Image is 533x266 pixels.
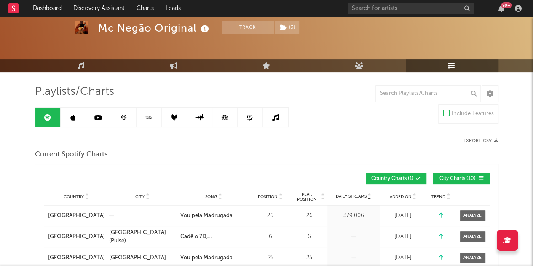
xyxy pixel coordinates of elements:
input: Search Playlists/Charts [375,85,481,102]
button: City Charts(10) [433,173,490,184]
button: Country Charts(1) [366,173,426,184]
span: Current Spotify Charts [35,150,108,160]
div: [GEOGRAPHIC_DATA] [109,254,166,262]
div: Vou pela Madrugada [180,212,233,220]
span: Country [64,194,84,199]
span: Peak Position [294,192,320,202]
div: 6 [252,233,289,241]
div: 379.006 [329,212,378,220]
div: 26 [252,212,289,220]
div: [DATE] [382,233,424,241]
div: 6 [294,233,325,241]
div: 25 [294,254,325,262]
div: Mc Negão Original [98,21,211,35]
span: Playlists/Charts [35,87,114,97]
button: (3) [275,21,299,34]
a: Cadê o 7D, [PERSON_NAME] [180,233,247,241]
div: 25 [252,254,289,262]
div: 99 + [501,2,512,8]
a: [GEOGRAPHIC_DATA] [48,233,105,241]
button: 99+ [498,5,504,12]
a: [GEOGRAPHIC_DATA] [109,254,176,262]
span: ( 3 ) [274,21,300,34]
a: [GEOGRAPHIC_DATA] (Pulse) [109,228,176,245]
span: Position [258,194,278,199]
span: Daily Streams [336,193,367,200]
div: [DATE] [382,254,424,262]
div: [DATE] [382,212,424,220]
span: Song [205,194,217,199]
div: Include Features [452,109,494,119]
a: [GEOGRAPHIC_DATA] [48,254,105,262]
span: City Charts ( 10 ) [438,176,477,181]
span: Added On [390,194,412,199]
a: Vou pela Madrugada [180,212,247,220]
span: Country Charts ( 1 ) [371,176,414,181]
span: City [135,194,145,199]
a: [GEOGRAPHIC_DATA] [48,212,105,220]
button: Track [222,21,274,34]
div: Vou pela Madrugada [180,254,233,262]
input: Search for artists [348,3,474,14]
span: Trend [431,194,445,199]
a: Vou pela Madrugada [180,254,247,262]
div: 26 [294,212,325,220]
button: Export CSV [463,138,498,143]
